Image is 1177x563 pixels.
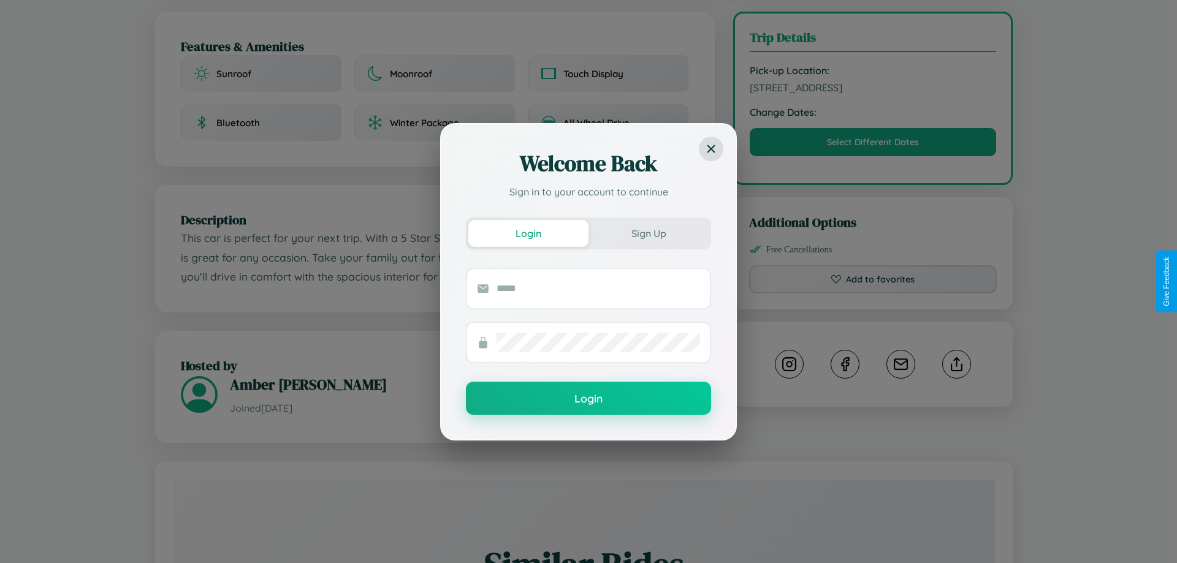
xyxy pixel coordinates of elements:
button: Sign Up [588,220,709,247]
button: Login [466,382,711,415]
button: Login [468,220,588,247]
p: Sign in to your account to continue [466,184,711,199]
h2: Welcome Back [466,149,711,178]
div: Give Feedback [1162,257,1171,306]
